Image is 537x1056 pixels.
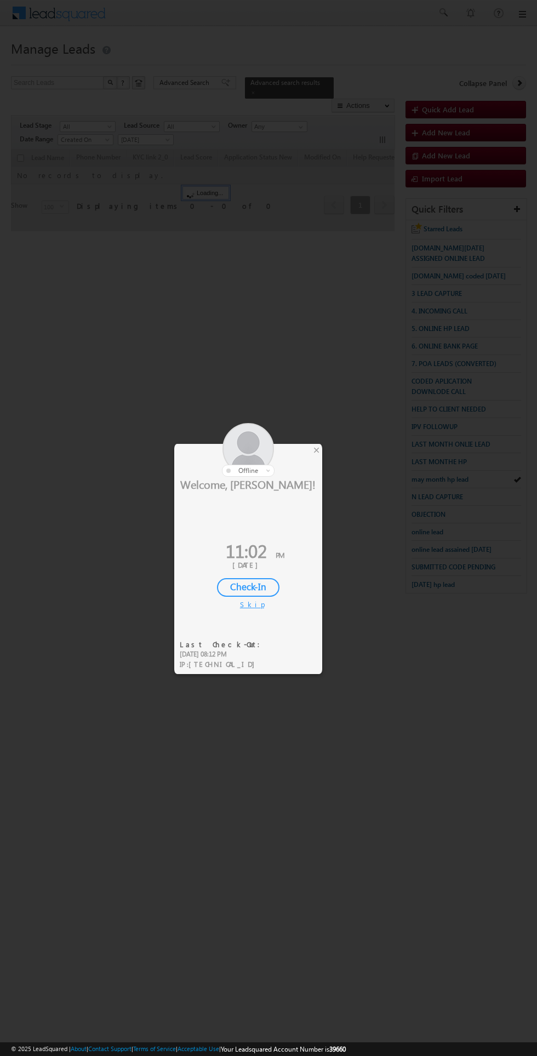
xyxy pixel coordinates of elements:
[238,466,258,475] span: offline
[88,1045,132,1052] a: Contact Support
[71,1045,87,1052] a: About
[221,1045,346,1053] span: Your Leadsquared Account Number is
[240,600,256,609] div: Skip
[226,538,267,563] span: 11:02
[180,649,267,659] div: [DATE] 08:12 PM
[178,1045,219,1052] a: Acceptable Use
[180,640,267,649] div: Last Check-Out:
[311,444,322,456] div: ×
[188,659,260,669] span: [TECHNICAL_ID]
[180,659,267,670] div: IP :
[133,1045,176,1052] a: Terms of Service
[174,477,322,491] div: Welcome, [PERSON_NAME]!
[182,560,314,570] div: [DATE]
[329,1045,346,1053] span: 39660
[276,550,284,560] span: PM
[11,1044,346,1054] span: © 2025 LeadSquared | | | | |
[217,578,279,597] div: Check-In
